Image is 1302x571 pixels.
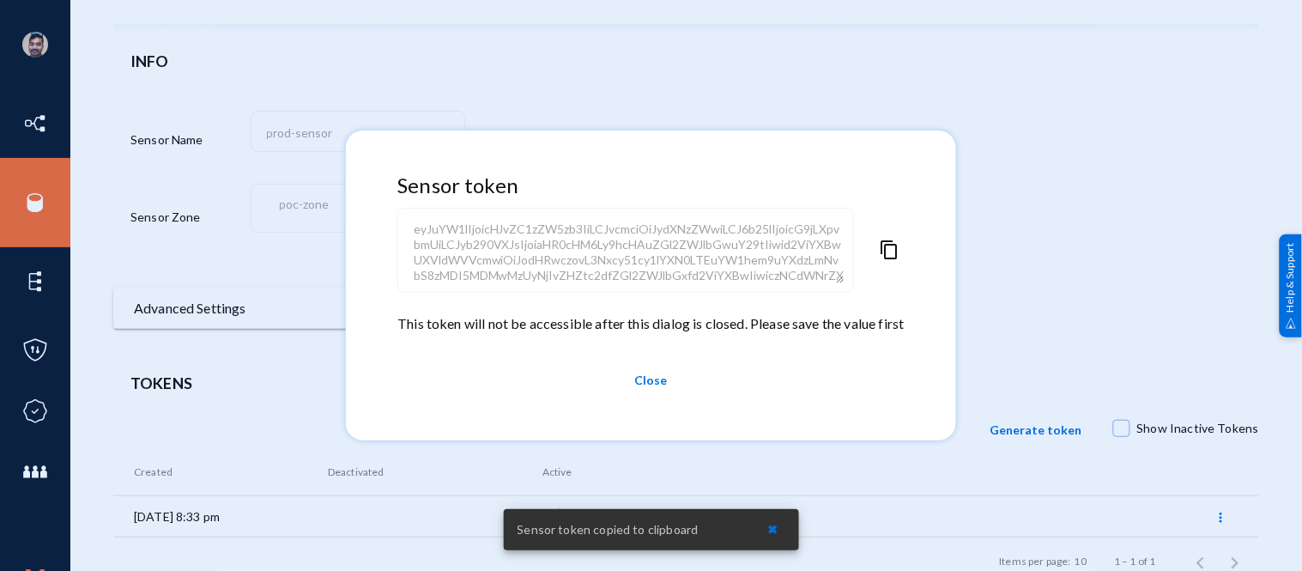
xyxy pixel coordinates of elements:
[397,313,904,334] p: This token will not be accessible after this dialog is closed. Please save the value first
[635,365,668,396] span: Close
[768,522,778,537] span: ✖
[397,173,904,198] h4: Sensor token
[518,521,699,538] span: Sensor token copied to clipboard
[397,359,904,402] button: Close
[754,514,792,545] button: ✖
[880,240,900,313] span: content_copy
